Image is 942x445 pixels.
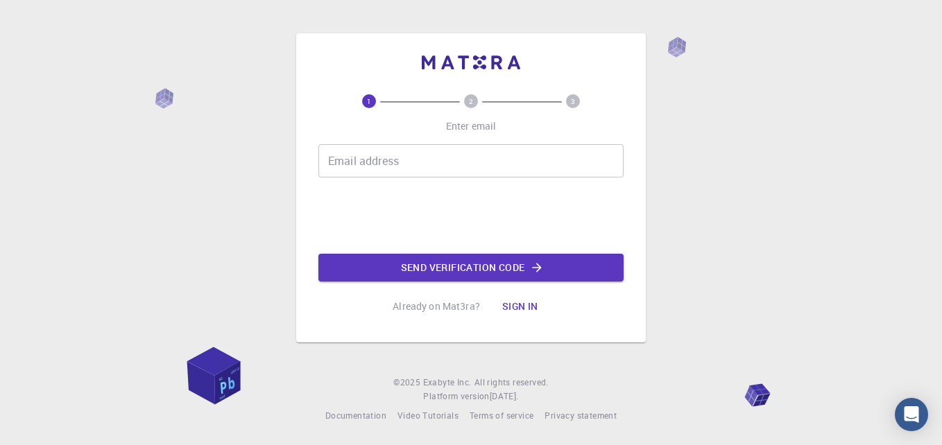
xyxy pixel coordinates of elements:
[393,299,480,313] p: Already on Mat3ra?
[469,96,473,106] text: 2
[446,119,497,133] p: Enter email
[366,189,576,243] iframe: reCAPTCHA
[325,410,386,421] span: Documentation
[545,410,617,421] span: Privacy statement
[895,398,928,431] div: Open Intercom Messenger
[367,96,371,106] text: 1
[393,376,422,390] span: © 2025
[470,409,533,423] a: Terms of service
[397,410,459,421] span: Video Tutorials
[423,390,489,403] span: Platform version
[397,409,459,423] a: Video Tutorials
[474,376,549,390] span: All rights reserved.
[571,96,575,106] text: 3
[545,409,617,423] a: Privacy statement
[423,376,472,390] a: Exabyte Inc.
[491,293,549,320] button: Sign in
[325,409,386,423] a: Documentation
[490,390,519,403] a: [DATE].
[470,410,533,421] span: Terms of service
[423,376,472,387] span: Exabyte Inc.
[318,254,624,281] button: Send verification code
[490,390,519,401] span: [DATE] .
